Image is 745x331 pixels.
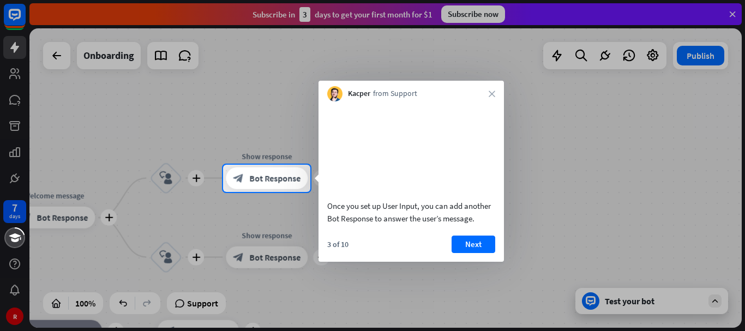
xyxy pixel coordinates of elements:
[327,200,495,225] div: Once you set up User Input, you can add another Bot Response to answer the user’s message.
[249,173,301,184] span: Bot Response
[373,88,417,99] span: from Support
[348,88,370,99] span: Kacper
[9,4,41,37] button: Open LiveChat chat widget
[327,239,349,249] div: 3 of 10
[452,236,495,253] button: Next
[489,91,495,97] i: close
[233,173,244,184] i: block_bot_response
